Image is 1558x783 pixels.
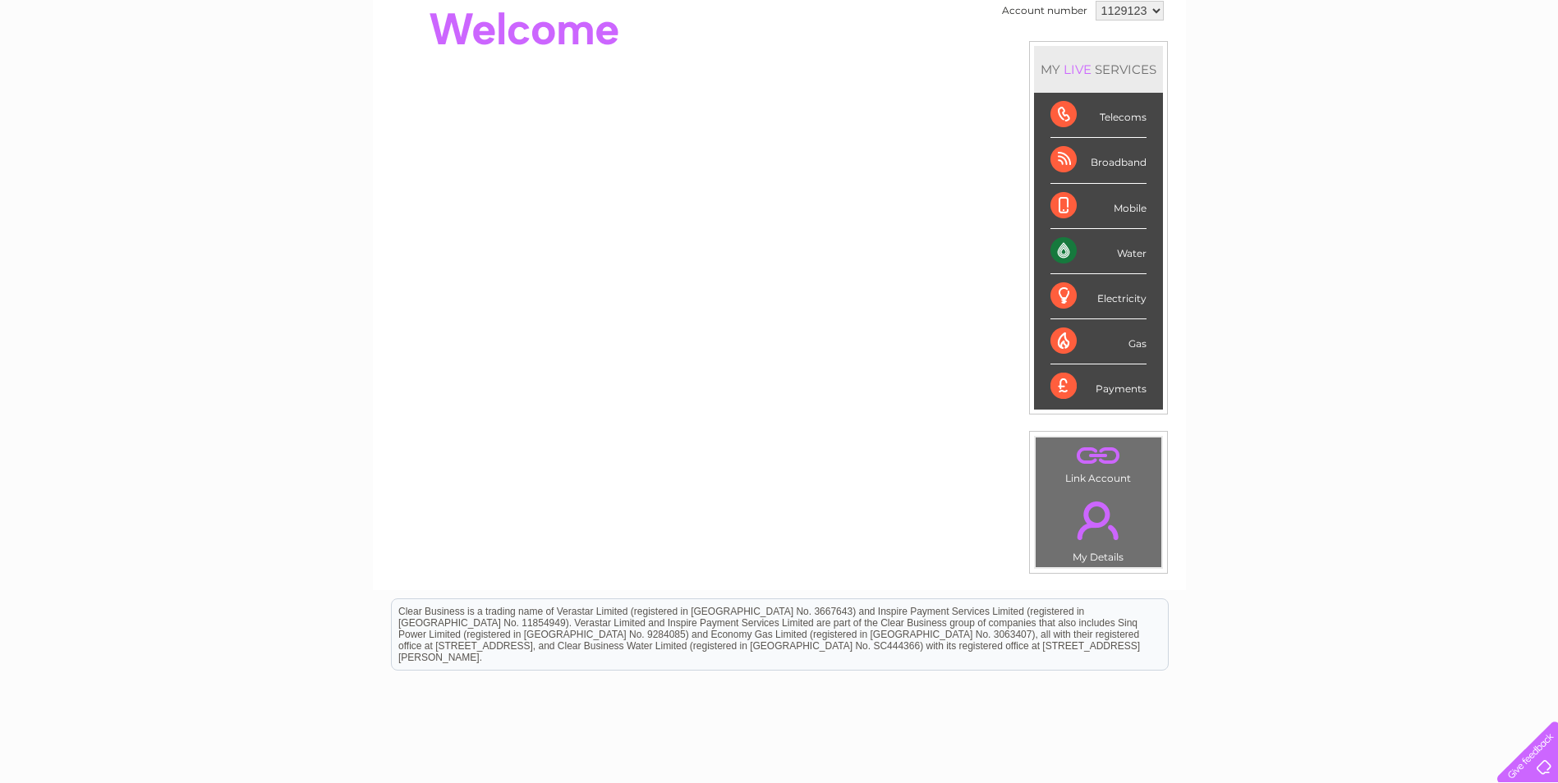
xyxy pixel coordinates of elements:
[1248,8,1362,29] a: 0333 014 3131
[1356,70,1405,82] a: Telecoms
[1050,319,1147,364] div: Gas
[1310,70,1346,82] a: Energy
[1035,437,1162,488] td: Link Account
[1050,184,1147,229] div: Mobile
[1050,274,1147,319] div: Electricity
[1060,62,1095,77] div: LIVE
[392,9,1168,80] div: Clear Business is a trading name of Verastar Limited (registered in [GEOGRAPHIC_DATA] No. 3667643...
[1415,70,1439,82] a: Blog
[1040,492,1157,549] a: .
[54,43,138,93] img: logo.png
[1034,46,1163,93] div: MY SERVICES
[1050,93,1147,138] div: Telecoms
[1040,442,1157,470] a: .
[1504,70,1542,82] a: Log out
[1050,138,1147,183] div: Broadband
[1269,70,1300,82] a: Water
[1050,229,1147,274] div: Water
[1050,364,1147,409] div: Payments
[1449,70,1489,82] a: Contact
[1035,488,1162,568] td: My Details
